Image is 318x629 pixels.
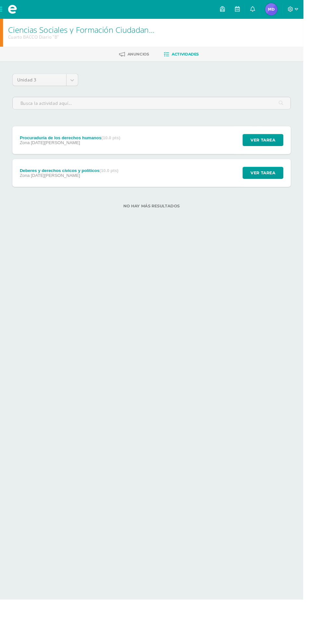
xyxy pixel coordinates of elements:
span: [DATE][PERSON_NAME] [32,147,84,152]
button: Ver tarea [254,141,297,153]
img: 63a955e32fd5c33352eeade8b2ebbb62.png [278,3,291,16]
div: Procuraduría de los derechos humanos [21,142,126,147]
span: [DATE][PERSON_NAME] [32,181,84,187]
button: Ver tarea [254,175,297,188]
span: Ver tarea [263,141,289,153]
span: Zona [21,147,31,152]
span: Anuncios [134,54,156,59]
span: Ver tarea [263,175,289,187]
h1: Ciencias Sociales y Formación Ciudadana 4 [8,27,162,36]
div: Cuarto BACCO Diario 'B' [8,36,162,42]
label: No hay más resultados [13,214,305,218]
span: Unidad 3 [18,78,65,90]
a: Anuncios [125,52,156,62]
div: Deberes y derechos cívicos y políticos [21,176,124,181]
a: Unidad 3 [13,78,82,90]
a: Actividades [172,52,209,62]
span: Zona [21,181,31,187]
strong: (10.0 pts) [104,176,124,181]
span: Actividades [180,54,209,59]
a: Ciencias Sociales y Formación Ciudadana 4 [8,26,167,37]
strong: (10.0 pts) [106,142,126,147]
input: Busca la actividad aquí... [13,102,305,115]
